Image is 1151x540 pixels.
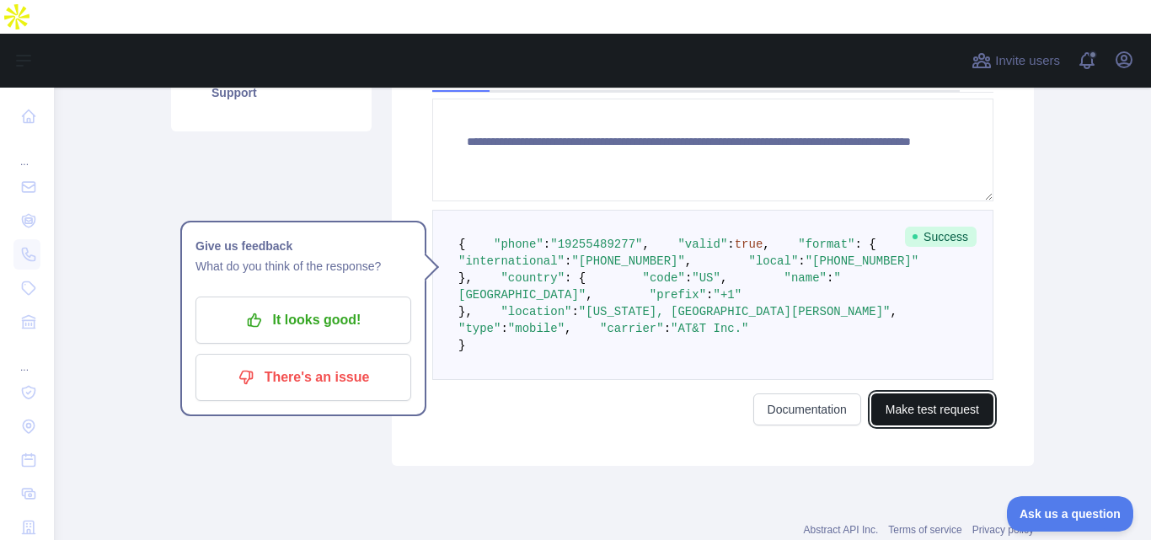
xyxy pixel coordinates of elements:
span: "name" [784,271,827,285]
span: "19255489277" [550,238,642,251]
span: , [642,238,649,251]
a: Terms of service [888,524,961,536]
span: "phone" [494,238,543,251]
span: "location" [501,305,571,318]
a: Privacy policy [972,524,1034,536]
span: , [763,238,769,251]
span: "+1" [713,288,741,302]
iframe: Toggle Customer Support [1007,496,1134,532]
span: Success [905,227,977,247]
span: : [798,254,805,268]
span: "type" [458,322,501,335]
span: , [565,322,571,335]
div: ... [13,135,40,168]
a: Abstract API Inc. [804,524,879,536]
span: , [720,271,727,285]
span: } [458,339,465,352]
div: ... [13,340,40,374]
span: }, [458,271,473,285]
span: , [586,288,592,302]
span: true [735,238,763,251]
h1: Give us feedback [195,236,411,256]
span: "US" [692,271,720,285]
span: "local" [748,254,798,268]
span: "AT&T Inc." [671,322,748,335]
span: "[PHONE_NUMBER]" [571,254,684,268]
button: It looks good! [195,297,411,344]
span: : [501,322,507,335]
a: Support [191,74,351,111]
span: }, [458,305,473,318]
span: "international" [458,254,565,268]
span: , [685,254,692,268]
a: Documentation [753,393,861,425]
p: It looks good! [208,306,399,334]
button: Make test request [871,393,993,425]
span: : { [855,238,876,251]
p: What do you think of the response? [195,256,411,276]
span: "valid" [677,238,727,251]
span: Invite users [995,51,1060,71]
span: , [891,305,897,318]
span: : [664,322,671,335]
button: Invite users [968,47,1063,74]
span: : [543,238,550,251]
span: "carrier" [600,322,664,335]
span: "format" [798,238,854,251]
span: "code" [642,271,684,285]
span: : { [565,271,586,285]
span: "mobile" [508,322,565,335]
span: : [706,288,713,302]
span: "[PHONE_NUMBER]" [806,254,918,268]
span: : [571,305,578,318]
span: "[US_STATE], [GEOGRAPHIC_DATA][PERSON_NAME]" [579,305,891,318]
span: "country" [501,271,565,285]
span: : [727,238,734,251]
span: "prefix" [650,288,706,302]
span: : [565,254,571,268]
span: : [827,271,833,285]
span: : [685,271,692,285]
span: { [458,238,465,251]
button: There's an issue [195,354,411,401]
p: There's an issue [208,363,399,392]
